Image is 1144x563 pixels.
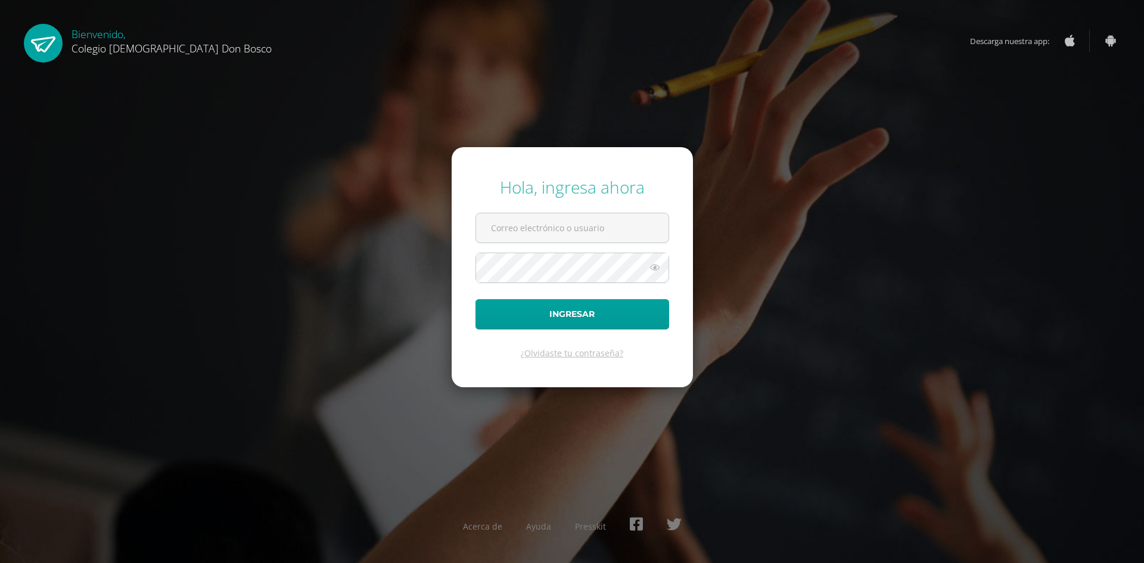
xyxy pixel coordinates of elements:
[526,521,551,532] a: Ayuda
[71,24,272,55] div: Bienvenido,
[475,299,669,329] button: Ingresar
[71,41,272,55] span: Colegio [DEMOGRAPHIC_DATA] Don Bosco
[575,521,606,532] a: Presskit
[970,30,1061,52] span: Descarga nuestra app:
[521,347,623,359] a: ¿Olvidaste tu contraseña?
[476,213,669,242] input: Correo electrónico o usuario
[463,521,502,532] a: Acerca de
[475,176,669,198] div: Hola, ingresa ahora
